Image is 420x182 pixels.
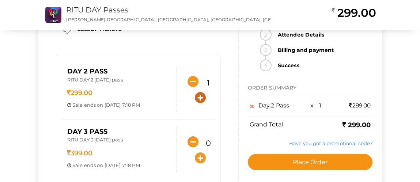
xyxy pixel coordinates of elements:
span: 299.00 [349,102,371,109]
label: Grand Total [250,121,283,129]
strong: Attendee Details [273,29,373,41]
p: [PERSON_NAME][GEOGRAPHIC_DATA], [GEOGRAPHIC_DATA], [GEOGRAPHIC_DATA], [GEOGRAPHIC_DATA], [GEOGRAP... [67,16,277,23]
h2: 299.00 [332,5,376,20]
span: 399.00 [67,149,93,157]
span: x 1 [310,102,322,109]
span: 299.00 [67,89,93,97]
span: Place Order [293,159,328,166]
span: Sale [72,162,83,168]
img: N0ZONJMB_small.png [45,7,61,23]
span: ORDER SUMMARY [248,84,297,91]
span: Sale [72,102,83,108]
button: Place Order [248,154,373,170]
span: Day 2 Pass [258,102,289,109]
strong: Success [273,60,373,71]
p: RITU DAY 3 [DATE] pass [67,136,171,145]
a: Have you got a promotional code? [289,140,372,146]
p: ends on [DATE] 7:18 PM [67,162,171,169]
span: DAY 3 Pass [67,128,107,136]
strong: Billing and payment [273,44,373,56]
b: 299.00 [343,121,371,129]
p: ends on [DATE] 7:18 PM [67,102,171,109]
a: RITU DAY Passes [67,5,129,14]
p: RITU DAY 2 [DATE] pass [67,76,171,85]
span: Day 2 Pass [67,67,107,75]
